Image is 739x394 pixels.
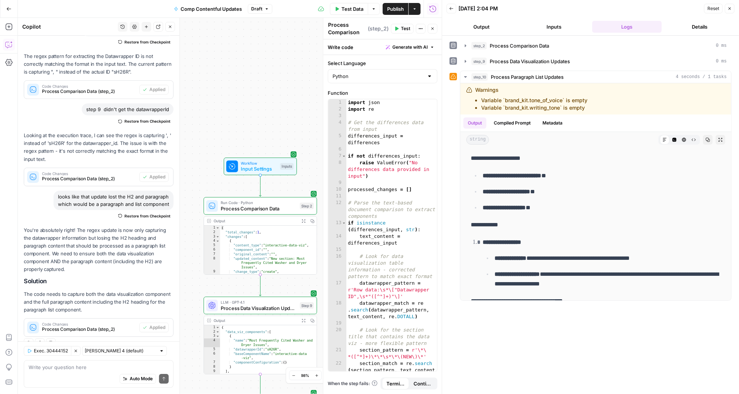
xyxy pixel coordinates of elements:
span: Generate with AI [392,44,428,51]
span: Input Settings [241,165,277,173]
span: Process Comparison Data (step_2) [42,175,136,182]
span: Comp Contentful Updates [181,5,242,13]
button: Metadata [538,117,567,129]
textarea: Process Comparison Data [328,21,366,43]
li: Variable `brand_kit.writing_tone` is empty [481,104,587,112]
div: 7 [328,153,346,159]
div: 1 [204,226,220,230]
span: Restore from Checkpoint [124,118,171,124]
span: Process Data Visualization Updates [221,304,297,312]
div: 1 [204,325,220,330]
div: 7 [204,361,220,365]
button: Continue [409,378,436,390]
span: Toggle code folding, rows 2 through 9 [216,330,220,334]
span: Process Comparison Data [490,42,549,49]
span: Draft [251,6,262,12]
div: LLM · GPT-4.1Process Data Visualization UpdatesStep 9Output{ "data_viz_components":[ { "name":"Mo... [204,297,317,374]
span: Workflow [241,160,277,166]
span: Process Data Visualization Updates [490,58,570,65]
input: Python [333,72,424,80]
span: Toggle code folding, rows 13 through 76 [342,220,346,226]
span: 0 ms [716,42,727,49]
span: 4 seconds / 1 tasks [676,74,727,80]
div: step 9 didn't get the datawrapperId [82,103,174,115]
div: 22 [328,360,346,380]
div: 9 [204,369,220,374]
div: WorkflowInput SettingsInputs [204,158,317,175]
button: Generate with AI [383,42,437,52]
span: Test [401,25,410,32]
div: 11 [328,193,346,200]
span: ( step_2 ) [368,25,389,32]
button: Restore from Checkpoint [115,117,174,126]
p: Looking at the execution trace, I can see the regex is capturing ', ' instead of 'sH26R' for the ... [24,132,174,163]
button: 4 seconds / 1 tasks [460,71,731,83]
button: Reset [704,4,723,13]
button: Restore from Checkpoint [115,38,174,46]
span: Applied [149,174,165,180]
div: 9 [204,269,220,274]
span: Process Comparison Data (step_2) [42,326,136,333]
span: Process Paragraph List Updates [491,73,564,81]
span: Terminate Workflow [386,380,405,387]
span: Toggle code folding, rows 7 through 8 [342,153,346,159]
button: Restore from Checkpoint [115,211,174,220]
span: Reset [707,5,719,12]
button: Applied [139,323,169,332]
span: 0 ms [716,58,727,65]
span: Publish [387,5,404,13]
g: Edge from step_2 to step_9 [259,274,262,296]
a: When the step fails: [328,380,377,387]
span: string [466,135,489,145]
div: Step 9 [300,302,314,309]
span: LLM · GPT-4.1 [221,299,297,305]
button: Exec. 30444152 [24,346,71,356]
span: Toggle code folding, rows 1 through 11 [216,325,220,330]
div: 20 [328,327,346,347]
div: 17 [328,280,346,300]
span: Code Changes [42,84,136,88]
span: Toggle code folding, rows 1 through 17 [216,226,220,230]
div: 13 [328,220,346,233]
span: Applied [149,324,165,331]
div: 5 [328,133,346,146]
div: 1 [328,99,346,106]
div: 12 [328,200,346,220]
button: Applied [139,85,169,94]
label: Select Language [328,59,437,67]
p: The code needs to capture both the data visualization component and the full paragraph content in... [24,290,174,314]
div: 2 [328,106,346,113]
div: 4 [328,119,346,133]
div: Inputs [280,163,294,170]
button: Publish [383,3,408,15]
button: Comp Contentful Updates [169,3,246,15]
button: 0 ms [460,40,731,52]
div: 8 [328,159,346,180]
span: Applied [149,86,165,93]
div: 4 [204,339,220,348]
div: 5 [204,347,220,352]
div: 2 [204,330,220,334]
div: 4 [204,239,220,243]
button: Details [665,21,735,33]
span: Continue [414,380,432,387]
button: Auto Mode [120,374,156,384]
div: 5 [204,243,220,248]
span: Restore from Checkpoint [124,39,171,45]
button: Test [391,24,414,33]
span: Toggle code folding, rows 4 through 14 [216,239,220,243]
div: 19 [328,320,346,327]
div: 14 [328,233,346,246]
button: Draft [248,4,272,14]
span: Restore from Checkpoint [124,213,171,219]
div: Write code [323,39,442,55]
div: 9 [328,180,346,186]
div: 3 [328,113,346,119]
button: Output [447,21,516,33]
button: Inputs [519,21,589,33]
div: Output [214,317,297,323]
button: Logs [592,21,662,33]
span: Run Code · Python [221,200,297,206]
button: 0 ms [460,55,731,67]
